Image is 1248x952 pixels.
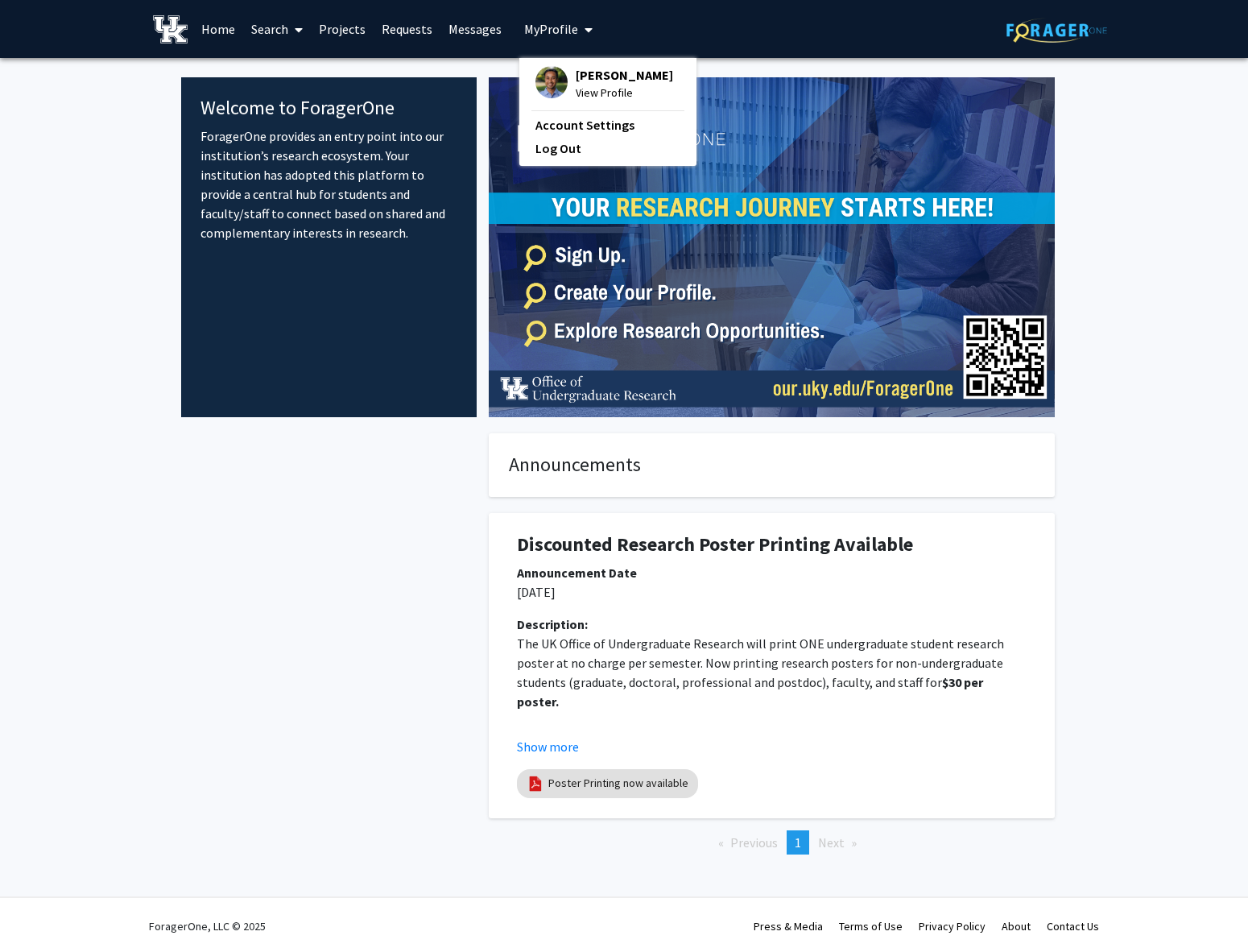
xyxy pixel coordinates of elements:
button: Show more [517,737,579,756]
h4: Announcements [509,453,1035,477]
div: Description: [517,615,1027,634]
ul: Pagination [489,830,1055,855]
span: [PERSON_NAME] [576,66,673,84]
span: My Profile [524,21,578,37]
a: About [1002,919,1031,933]
h1: Discounted Research Poster Printing Available [517,533,1027,557]
a: Home [193,1,243,57]
a: Log Out [535,139,680,158]
a: Requests [374,1,440,57]
span: The UK Office of Undergraduate Research will print ONE undergraduate student research poster at n... [517,635,1006,690]
a: Terms of Use [839,919,903,933]
a: Poster Printing now available [548,775,688,792]
a: Account Settings [535,115,680,135]
div: Announcement Date [517,563,1027,582]
a: Privacy Policy [919,919,986,933]
img: Cover Image [489,77,1055,417]
a: Contact Us [1047,919,1099,933]
img: pdf_icon.png [527,775,544,793]
div: Profile Picture[PERSON_NAME]View Profile [535,66,673,101]
img: University of Kentucky Logo [153,15,188,43]
span: Previous [730,834,778,851]
p: [DATE] [517,582,1027,602]
img: ForagerOne Logo [1006,18,1107,43]
a: Projects [311,1,374,57]
a: Press & Media [754,919,823,933]
iframe: Chat [12,880,68,940]
span: Next [818,834,845,851]
strong: $30 per poster. [517,674,986,710]
span: View Profile [576,84,673,101]
h4: Welcome to ForagerOne [200,97,457,120]
img: Profile Picture [535,66,568,98]
span: 1 [795,834,801,851]
a: Messages [440,1,510,57]
a: Search [243,1,311,57]
p: ForagerOne provides an entry point into our institution’s research ecosystem. Your institution ha... [200,126,457,242]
